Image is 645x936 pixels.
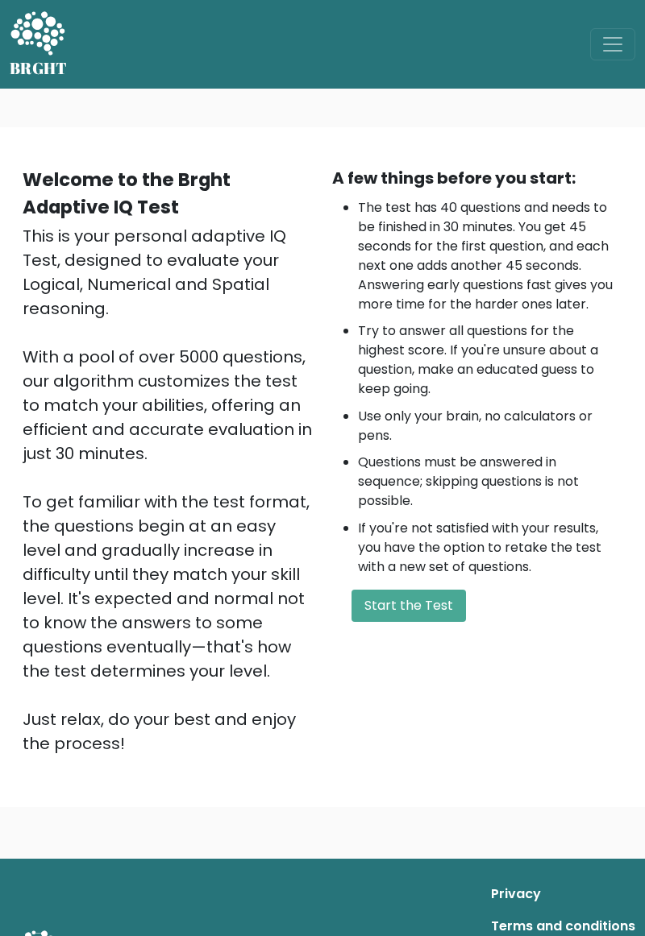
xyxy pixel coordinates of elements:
a: BRGHT [10,6,68,82]
button: Start the Test [352,590,466,622]
b: Welcome to the Brght Adaptive IQ Test [23,167,231,220]
li: Use only your brain, no calculators or pens. [358,407,622,445]
div: This is your personal adaptive IQ Test, designed to evaluate your Logical, Numerical and Spatial ... [23,224,313,756]
li: The test has 40 questions and needs to be finished in 30 minutes. You get 45 seconds for the firs... [358,198,622,314]
li: Questions must be answered in sequence; skipping questions is not possible. [358,453,622,511]
div: A few things before you start: [332,166,622,190]
h5: BRGHT [10,59,68,78]
button: Toggle navigation [590,28,635,60]
li: Try to answer all questions for the highest score. If you're unsure about a question, make an edu... [358,321,622,399]
a: Privacy [491,878,635,910]
li: If you're not satisfied with your results, you have the option to retake the test with a new set ... [358,519,622,577]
